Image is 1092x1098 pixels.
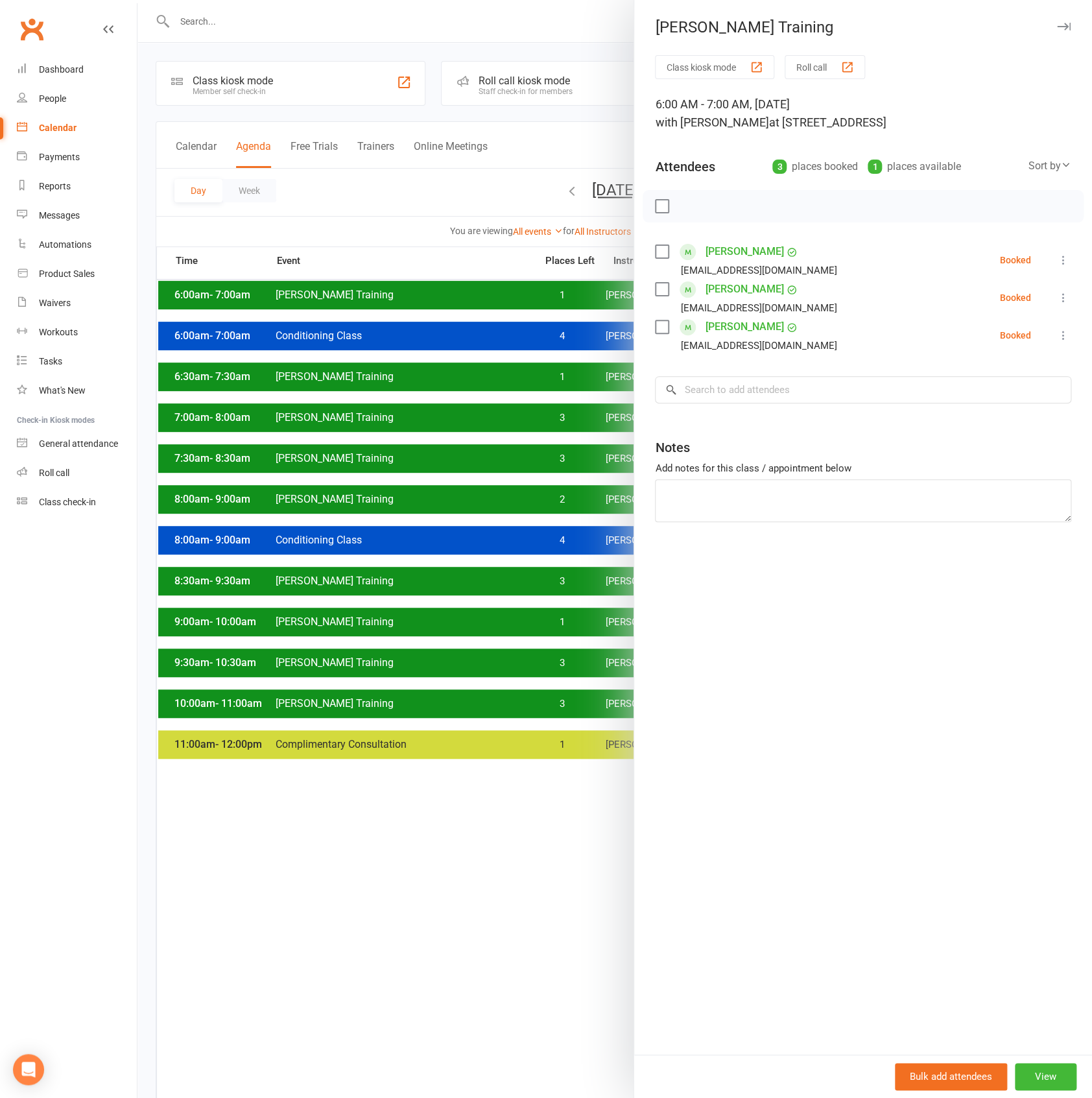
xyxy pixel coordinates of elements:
div: places booked [772,158,857,176]
a: What's New [17,376,137,405]
a: Payments [17,143,137,172]
div: 3 [772,160,787,174]
a: [PERSON_NAME] [705,241,783,262]
a: Calendar [17,113,137,143]
div: Calendar [39,123,77,133]
div: Workouts [39,327,78,337]
button: Bulk add attendees [895,1063,1007,1090]
div: Booked [1000,331,1031,340]
div: Booked [1000,256,1031,265]
span: with [PERSON_NAME] [655,115,768,129]
div: People [39,93,66,104]
a: Clubworx [16,13,48,45]
div: Roll call [39,468,69,478]
div: 1 [868,160,882,174]
div: What's New [39,385,86,396]
a: Workouts [17,318,137,347]
div: General attendance [39,438,118,449]
div: Open Intercom Messenger [13,1054,44,1085]
button: Class kiosk mode [655,55,774,79]
a: [PERSON_NAME] [705,279,783,300]
a: Reports [17,172,137,201]
div: Payments [39,152,80,162]
div: Product Sales [39,269,95,279]
div: Notes [655,438,689,457]
div: [PERSON_NAME] Training [634,18,1092,36]
a: Product Sales [17,259,137,289]
button: View [1015,1063,1076,1090]
div: Booked [1000,293,1031,302]
a: General attendance kiosk mode [17,429,137,459]
a: People [17,84,137,113]
a: Automations [17,230,137,259]
div: Tasks [39,356,62,366]
div: Sort by [1028,158,1071,174]
div: Automations [39,239,91,250]
div: [EMAIL_ADDRESS][DOMAIN_NAME] [680,262,837,279]
div: Messages [39,210,80,221]
a: Waivers [17,289,137,318]
span: at [STREET_ADDRESS] [768,115,886,129]
input: Search to add attendees [655,376,1071,403]
a: Tasks [17,347,137,376]
div: [EMAIL_ADDRESS][DOMAIN_NAME] [680,337,837,354]
button: Roll call [785,55,865,79]
div: Reports [39,181,71,191]
a: Messages [17,201,137,230]
div: Class check-in [39,497,96,507]
div: [EMAIL_ADDRESS][DOMAIN_NAME] [680,300,837,316]
div: Add notes for this class / appointment below [655,460,1071,476]
a: Class kiosk mode [17,488,137,517]
div: Dashboard [39,64,84,75]
div: places available [868,158,960,176]
div: Attendees [655,158,715,176]
div: 6:00 AM - 7:00 AM, [DATE] [655,95,1071,132]
a: Dashboard [17,55,137,84]
a: Roll call [17,459,137,488]
a: [PERSON_NAME] [705,316,783,337]
div: Waivers [39,298,71,308]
